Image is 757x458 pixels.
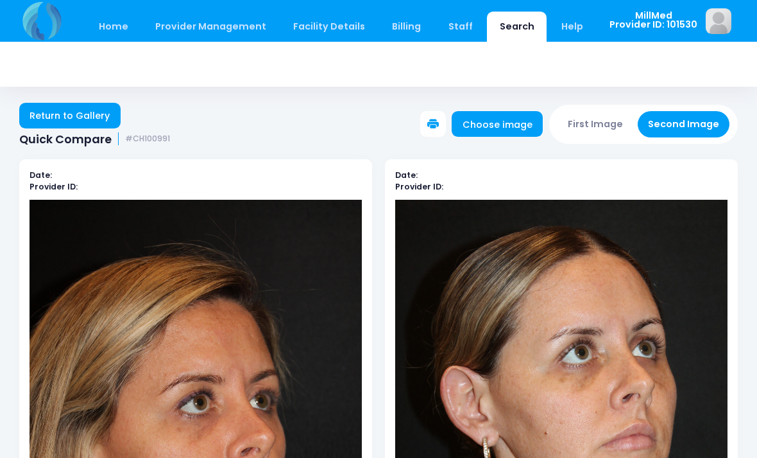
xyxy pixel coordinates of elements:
a: Billing [380,12,434,42]
img: image [706,8,731,34]
b: Provider ID: [30,181,78,192]
a: Choose image [452,111,543,137]
span: Quick Compare [19,132,112,146]
a: Help [549,12,596,42]
b: Date: [30,170,52,181]
button: First Image [557,111,634,137]
b: Date: [395,170,418,181]
a: Facility Details [281,12,378,42]
button: Second Image [638,111,730,137]
a: Home [86,12,140,42]
a: Return to Gallery [19,103,121,128]
b: Provider ID: [395,181,443,192]
a: Staff [436,12,485,42]
small: #CH100991 [125,134,170,144]
span: MillMed Provider ID: 101530 [609,11,697,30]
a: Provider Management [142,12,278,42]
a: Search [487,12,547,42]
